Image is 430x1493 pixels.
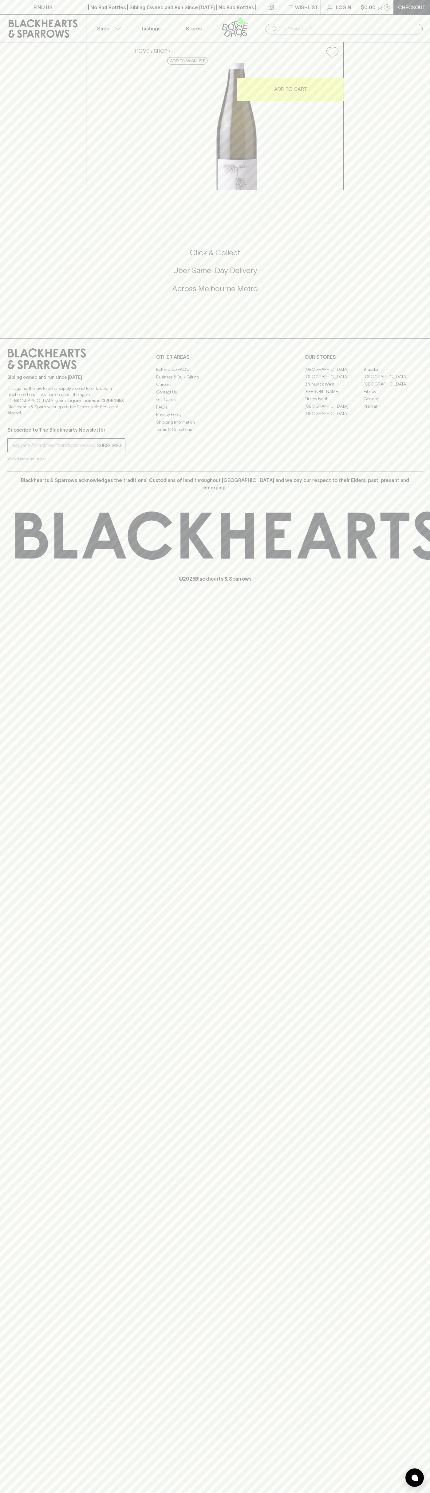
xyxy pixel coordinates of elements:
a: Tastings [129,15,172,42]
input: Try "Pinot noir" [280,24,418,34]
button: SUBSCRIBE [94,439,125,452]
a: Stores [172,15,215,42]
a: [GEOGRAPHIC_DATA] [305,373,364,380]
p: It is against the law to sell or supply alcohol to, or to obtain alcohol on behalf of a person un... [7,385,125,416]
a: [GEOGRAPHIC_DATA] [364,373,423,380]
img: bubble-icon [412,1475,418,1481]
a: HOME [135,48,149,54]
a: Fitzroy North [305,395,364,402]
p: Blackhearts & Sparrows acknowledges the traditional Custodians of land throughout [GEOGRAPHIC_DAT... [12,476,418,491]
a: SHOP [154,48,167,54]
a: Careers [156,381,274,388]
h5: Across Melbourne Metro [7,284,423,294]
p: We will never spam you [7,456,125,462]
p: OUR STORES [305,353,423,361]
p: Wishlist [295,4,318,11]
a: Shipping Information [156,418,274,426]
p: OTHER AREAS [156,353,274,361]
p: Checkout [398,4,426,11]
a: FAQ's [156,403,274,411]
p: FIND US [34,4,53,11]
p: $0.00 [361,4,376,11]
a: Business & Bulk Gifting [156,373,274,381]
a: Gift Cards [156,396,274,403]
p: Sibling owned and run since [DATE] [7,374,125,380]
button: Add to wishlist [167,57,207,65]
a: Terms & Conditions [156,426,274,433]
a: [GEOGRAPHIC_DATA] [364,380,423,388]
p: 0 [386,6,388,9]
a: [PERSON_NAME] [305,388,364,395]
input: e.g. jane@blackheartsandsparrows.com.au [12,441,94,450]
button: Shop [86,15,129,42]
a: [GEOGRAPHIC_DATA] [305,410,364,417]
p: Login [336,4,351,11]
a: [GEOGRAPHIC_DATA] [305,402,364,410]
a: Braddon [364,366,423,373]
a: Brunswick West [305,380,364,388]
img: 38613.png [130,63,343,190]
p: Stores [186,25,202,32]
a: Geelong [364,395,423,402]
p: Tastings [141,25,160,32]
p: Shop [97,25,109,32]
a: Fitzroy [364,388,423,395]
p: SUBSCRIBE [97,442,123,449]
p: Subscribe to The Blackhearts Newsletter [7,426,125,433]
button: Add to wishlist [324,45,341,61]
h5: Uber Same-Day Delivery [7,265,423,276]
a: Prahran [364,402,423,410]
a: Bottle Drop FAQ's [156,366,274,373]
a: Contact Us [156,388,274,396]
div: Call to action block [7,223,423,326]
h5: Click & Collect [7,248,423,258]
button: ADD TO CART [237,78,344,101]
p: ADD TO CART [274,85,307,93]
a: [GEOGRAPHIC_DATA] [305,366,364,373]
strong: Liquor License #32064953 [67,398,124,403]
a: Privacy Policy [156,411,274,418]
